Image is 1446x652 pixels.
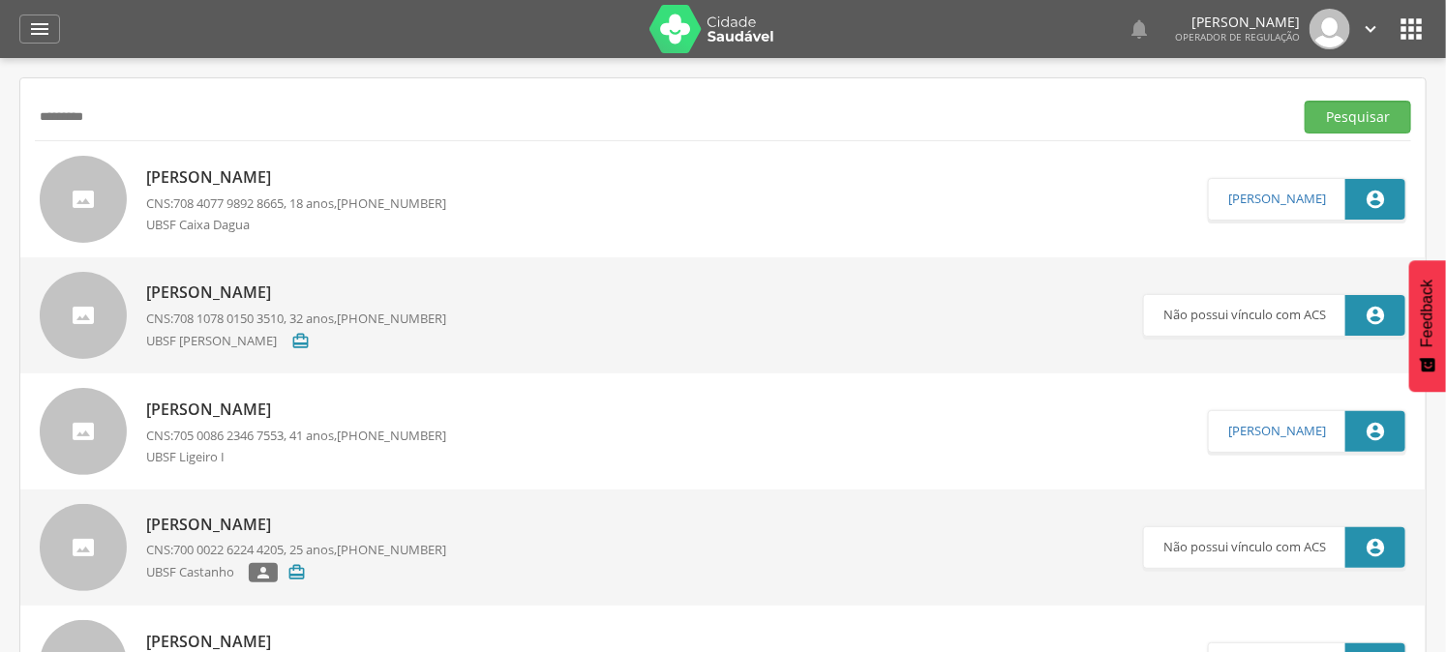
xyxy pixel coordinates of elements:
i:  [1365,189,1386,210]
a:  [19,15,60,44]
span: 700 0022 6224 4205 [173,541,284,558]
i:  [1128,17,1151,41]
section: ACS [1208,410,1406,453]
section: ACS [1143,294,1406,337]
i:  [255,566,272,579]
span: Operador de regulação [1175,30,1300,44]
a:  [1360,9,1381,49]
button: Feedback - Mostrar pesquisa [1409,260,1446,392]
span: [PHONE_NUMBER] [337,194,446,212]
section: ACS [1143,526,1406,569]
i:  [28,17,51,41]
p: [PERSON_NAME] [146,514,446,536]
span: 705 0086 2346 7553 [173,427,284,444]
a: [PERSON_NAME] [1228,192,1326,207]
p: UBSF Caixa Dagua [146,216,264,234]
i:  [291,332,310,350]
p: CNS: , 41 anos, [146,427,446,445]
a: [PERSON_NAME]CNS:700 0022 6224 4205, 25 anos,[PHONE_NUMBER]UBSF Castanho [40,504,1143,591]
i:  [1365,537,1386,558]
span: [PHONE_NUMBER] [337,427,446,444]
p: UBSF Ligeiro I [146,448,239,466]
a: [PERSON_NAME] [1228,424,1326,439]
a:  [1128,9,1151,49]
p: Não possui vínculo com ACS [1163,295,1326,336]
i:  [1360,18,1381,40]
p: CNS: , 18 anos, [146,194,446,213]
label: Mudança de território [291,332,310,350]
i:  [1396,14,1427,44]
p: [PERSON_NAME] [146,399,446,421]
p: Não possui vínculo com ACS [1163,527,1326,568]
i:  [287,563,306,581]
button: Pesquisar [1305,101,1411,133]
a: [PERSON_NAME]CNS:705 0086 2346 7553, 41 anos,[PHONE_NUMBER]UBSF Ligeiro I [40,388,1208,475]
label: Responsável [249,563,278,582]
a: [PERSON_NAME]CNS:708 4077 9892 8665, 18 anos,[PHONE_NUMBER]UBSF Caixa Dagua [40,156,1208,243]
span: Feedback [1419,280,1436,347]
p: [PERSON_NAME] [146,166,446,189]
a: [PERSON_NAME]CNS:708 1078 0150 3510, 32 anos,[PHONE_NUMBER]UBSF [PERSON_NAME] [40,272,1143,359]
p: CNS: , 25 anos, [146,541,446,559]
label: Mudança de território [287,563,306,581]
span: 708 1078 0150 3510 [173,310,284,327]
span: [PHONE_NUMBER] [337,310,446,327]
p: CNS: , 32 anos, [146,310,446,328]
p: [PERSON_NAME] [1175,15,1300,29]
section: ACS [1208,178,1406,221]
span: [PHONE_NUMBER] [337,541,446,558]
i:  [1365,421,1386,442]
i:  [1365,305,1386,326]
span: 708 4077 9892 8665 [173,194,284,212]
p: UBSF Castanho [146,563,249,583]
p: [PERSON_NAME] [146,282,446,304]
p: UBSF [PERSON_NAME] [146,332,291,351]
